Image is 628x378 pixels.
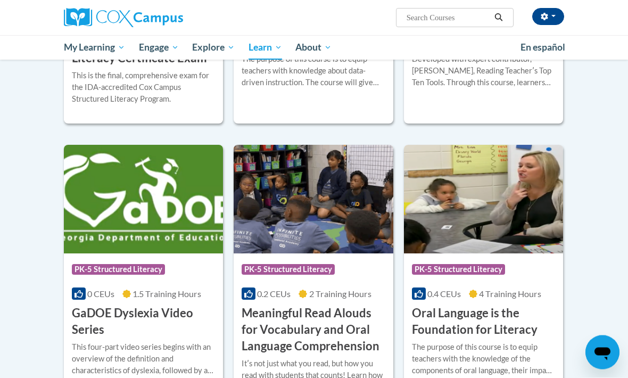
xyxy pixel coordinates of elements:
[64,41,125,54] span: My Learning
[491,11,507,24] button: Search
[72,306,215,339] h3: GaDOE Dyslexia Video Series
[532,8,564,25] button: Account Settings
[132,35,186,60] a: Engage
[249,41,282,54] span: Learn
[139,41,179,54] span: Engage
[64,145,223,254] img: Course Logo
[404,145,563,254] img: Course Logo
[406,11,491,24] input: Search Courses
[192,41,235,54] span: Explore
[72,70,215,105] div: This is the final, comprehensive exam for the IDA-accredited Cox Campus Structured Literacy Program.
[133,289,201,299] span: 1.5 Training Hours
[242,265,335,275] span: PK-5 Structured Literacy
[185,35,242,60] a: Explore
[427,289,461,299] span: 0.4 CEUs
[585,335,619,369] iframe: Button to launch messaging window
[72,265,165,275] span: PK-5 Structured Literacy
[242,54,385,89] div: The purpose of this course is to equip teachers with knowledge about data-driven instruction. The...
[309,289,371,299] span: 2 Training Hours
[514,36,572,59] a: En español
[412,54,555,89] div: Developed with expert contributor, [PERSON_NAME], Reading Teacherʹs Top Ten Tools. Through this c...
[87,289,114,299] span: 0 CEUs
[412,342,555,377] div: The purpose of this course is to equip teachers with the knowledge of the components of oral lang...
[479,289,541,299] span: 4 Training Hours
[295,41,332,54] span: About
[520,42,565,53] span: En español
[234,145,393,254] img: Course Logo
[242,306,385,355] h3: Meaningful Read Alouds for Vocabulary and Oral Language Comprehension
[57,35,132,60] a: My Learning
[64,8,220,27] a: Cox Campus
[72,342,215,377] div: This four-part video series begins with an overview of the definition and characteristics of dysl...
[242,35,289,60] a: Learn
[56,35,572,60] div: Main menu
[412,265,505,275] span: PK-5 Structured Literacy
[257,289,291,299] span: 0.2 CEUs
[289,35,339,60] a: About
[412,306,555,339] h3: Oral Language is the Foundation for Literacy
[64,8,183,27] img: Cox Campus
